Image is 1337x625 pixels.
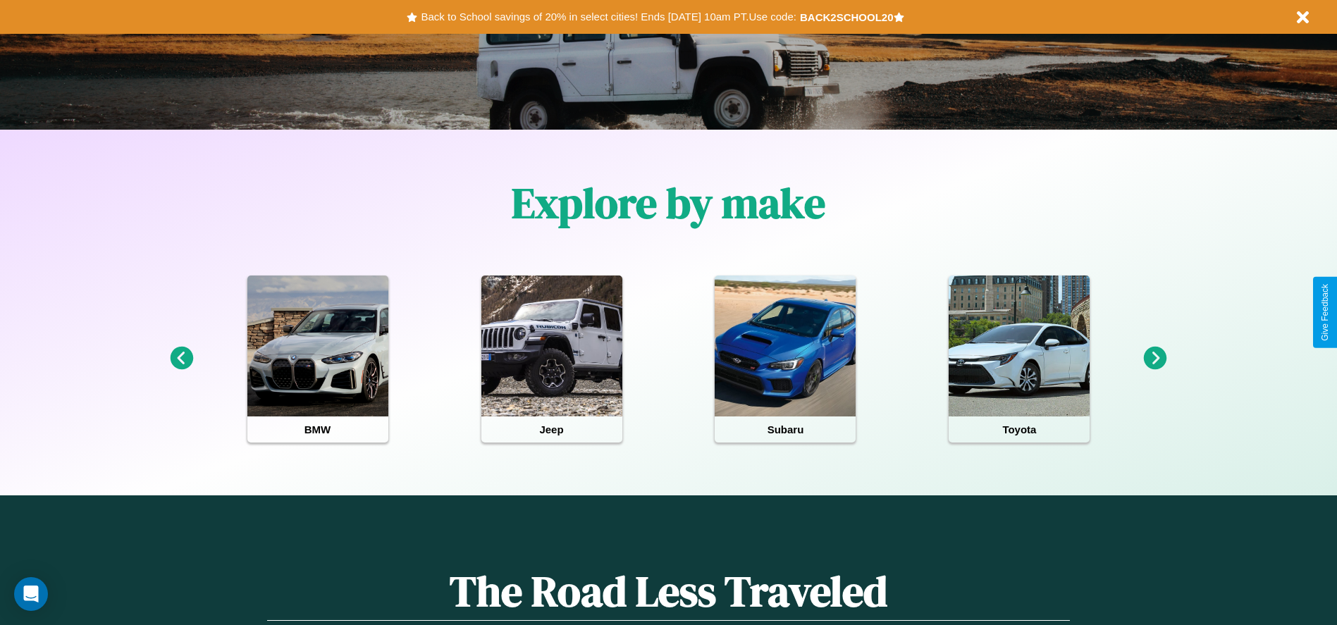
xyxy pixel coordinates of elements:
[481,416,622,443] h4: Jeep
[417,7,799,27] button: Back to School savings of 20% in select cities! Ends [DATE] 10am PT.Use code:
[1320,284,1330,341] div: Give Feedback
[715,416,856,443] h4: Subaru
[14,577,48,611] div: Open Intercom Messenger
[512,174,825,232] h1: Explore by make
[267,562,1069,621] h1: The Road Less Traveled
[247,416,388,443] h4: BMW
[949,416,1090,443] h4: Toyota
[800,11,894,23] b: BACK2SCHOOL20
